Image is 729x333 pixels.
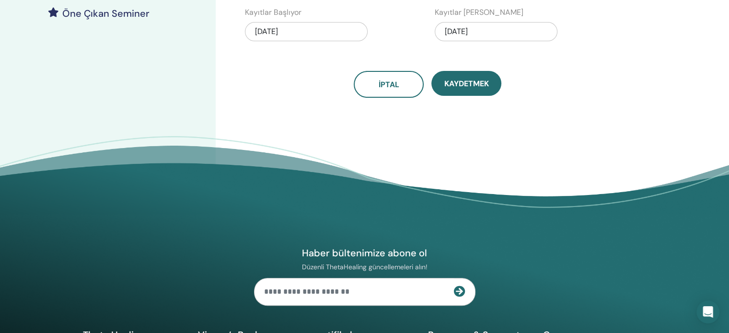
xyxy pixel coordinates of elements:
[62,8,150,19] h4: Öne Çıkan Seminer
[254,247,475,259] h4: Haber bültenimize abone ol
[444,79,489,89] span: Kaydetmek
[245,22,368,41] div: [DATE]
[354,71,424,98] a: İptal
[435,7,523,18] label: Kayıtlar [PERSON_NAME]
[696,300,719,323] div: Open Intercom Messenger
[431,71,501,96] button: Kaydetmek
[245,7,301,18] label: Kayıtlar Başlıyor
[379,80,399,90] span: İptal
[254,263,475,271] p: Düzenli ThetaHealing güncellemeleri alın!
[435,22,557,41] div: [DATE]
